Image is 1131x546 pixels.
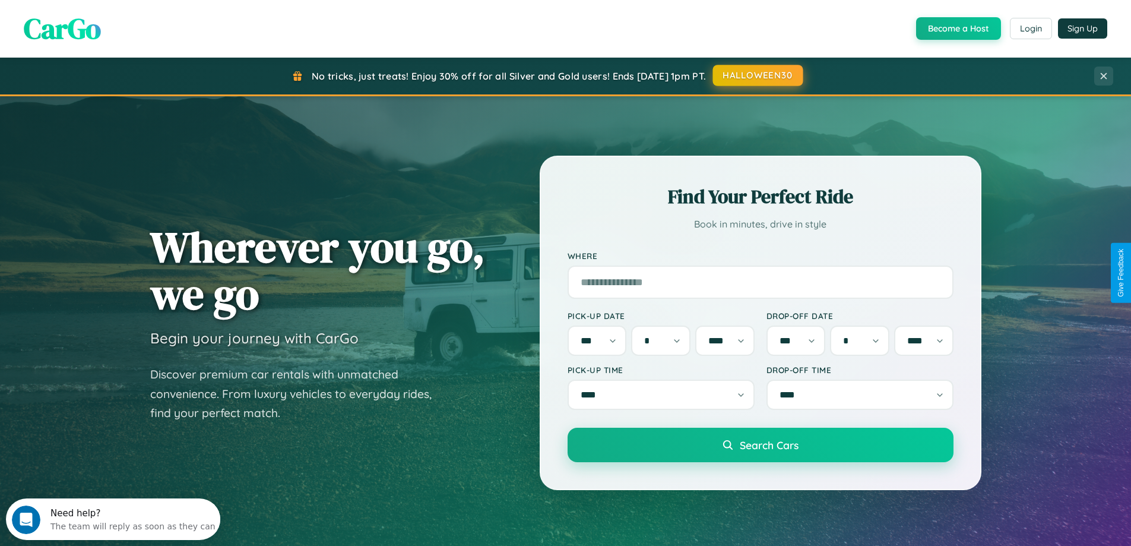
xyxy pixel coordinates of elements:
[713,65,803,86] button: HALLOWEEN30
[1058,18,1107,39] button: Sign Up
[568,365,755,375] label: Pick-up Time
[1117,249,1125,297] div: Give Feedback
[1010,18,1052,39] button: Login
[766,365,953,375] label: Drop-off Time
[6,498,220,540] iframe: Intercom live chat discovery launcher
[916,17,1001,40] button: Become a Host
[740,438,799,452] span: Search Cars
[568,216,953,233] p: Book in minutes, drive in style
[45,20,210,32] div: The team will reply as soon as they can
[312,70,706,82] span: No tricks, just treats! Enjoy 30% off for all Silver and Gold users! Ends [DATE] 1pm PT.
[12,506,40,534] iframe: Intercom live chat
[568,184,953,210] h2: Find Your Perfect Ride
[568,311,755,321] label: Pick-up Date
[5,5,221,37] div: Open Intercom Messenger
[150,223,485,317] h1: Wherever you go, we go
[568,251,953,261] label: Where
[568,428,953,462] button: Search Cars
[150,329,359,347] h3: Begin your journey with CarGo
[24,9,101,48] span: CarGo
[150,365,447,423] p: Discover premium car rentals with unmatched convenience. From luxury vehicles to everyday rides, ...
[45,10,210,20] div: Need help?
[766,311,953,321] label: Drop-off Date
